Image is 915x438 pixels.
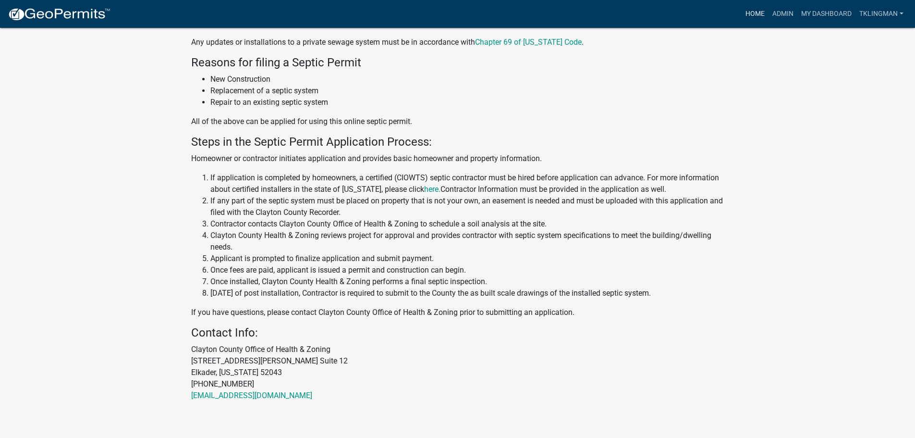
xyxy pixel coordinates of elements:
[191,344,724,401] p: Clayton County Office of Health & Zoning [STREET_ADDRESS][PERSON_NAME] Suite 12 Elkader, [US_STAT...
[210,85,724,97] li: Replacement of a septic system
[769,5,797,23] a: Admin
[742,5,769,23] a: Home
[191,326,724,340] h4: Contact Info:
[191,153,724,164] p: Homeowner or contractor initiates application and provides basic homeowner and property information.
[210,276,724,288] li: Once installed, Clayton County Health & Zoning performs a final septic inspection.
[210,288,724,299] li: [DATE] of post installation, Contractor is required to submit to the County the as built scale dr...
[475,38,582,47] a: Chapter 69 of [US_STATE] Code
[191,37,724,48] p: Any updates or installations to a private sewage system must be in accordance with .
[210,264,724,276] li: Once fees are paid, applicant is issued a permit and construction can begin.
[210,218,724,230] li: Contractor contacts Clayton County Office of Health & Zoning to schedule a soil analysis at the s...
[191,56,724,70] h4: Reasons for filing a Septic Permit
[210,172,724,195] li: If application is completed by homeowners, a certified (CIOWTS) septic contractor must be hired b...
[424,185,440,194] a: here.
[210,230,724,253] li: Clayton County Health & Zoning reviews project for approval and provides contractor with septic s...
[797,5,855,23] a: My Dashboard
[210,74,724,85] li: New Construction
[855,5,907,23] a: tklingman
[191,391,312,400] a: [EMAIL_ADDRESS][DOMAIN_NAME]
[191,116,724,127] p: All of the above can be applied for using this online septic permit.
[191,135,724,149] h4: Steps in the Septic Permit Application Process:
[210,97,724,108] li: Repair to an existing septic system
[210,253,724,264] li: Applicant is prompted to finalize application and submit payment.
[210,195,724,218] li: If any part of the septic system must be placed on property that is not your own, an easement is ...
[191,307,724,318] p: If you have questions, please contact Clayton County Office of Health & Zoning prior to submittin...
